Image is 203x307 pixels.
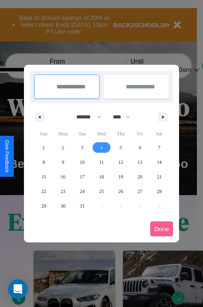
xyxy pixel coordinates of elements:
[34,170,53,184] button: 15
[150,140,169,155] button: 7
[73,184,92,199] button: 24
[80,199,85,213] span: 31
[111,184,130,199] button: 26
[41,199,46,213] span: 29
[130,170,149,184] button: 20
[130,127,149,140] span: Fri
[150,170,169,184] button: 21
[41,170,46,184] span: 15
[53,140,72,155] button: 2
[158,140,160,155] span: 7
[99,170,104,184] span: 18
[157,170,162,184] span: 21
[157,155,162,170] span: 14
[4,140,10,173] div: Give Feedback
[73,127,92,140] span: Tue
[60,199,65,213] span: 30
[73,140,92,155] button: 3
[111,155,130,170] button: 12
[43,140,45,155] span: 1
[150,221,173,236] button: Done
[150,184,169,199] button: 28
[138,184,143,199] span: 27
[34,184,53,199] button: 22
[81,140,84,155] span: 3
[99,184,104,199] span: 25
[80,155,85,170] span: 10
[53,199,72,213] button: 30
[41,184,46,199] span: 22
[92,155,111,170] button: 11
[150,155,169,170] button: 14
[73,199,92,213] button: 31
[130,155,149,170] button: 13
[111,127,130,140] span: Thu
[34,199,53,213] button: 29
[100,140,103,155] span: 4
[118,155,123,170] span: 12
[130,184,149,199] button: 27
[43,155,45,170] span: 8
[53,155,72,170] button: 9
[73,170,92,184] button: 17
[111,140,130,155] button: 5
[53,170,72,184] button: 16
[62,140,64,155] span: 2
[80,170,85,184] span: 17
[34,140,53,155] button: 1
[119,140,122,155] span: 5
[60,170,65,184] span: 16
[53,127,72,140] span: Mon
[111,170,130,184] button: 19
[73,155,92,170] button: 10
[138,170,143,184] span: 20
[130,140,149,155] button: 6
[92,184,111,199] button: 25
[157,184,162,199] span: 28
[118,170,123,184] span: 19
[34,155,53,170] button: 8
[62,155,64,170] span: 9
[92,140,111,155] button: 4
[118,184,123,199] span: 26
[53,184,72,199] button: 23
[34,127,53,140] span: Sun
[150,127,169,140] span: Sat
[92,170,111,184] button: 18
[139,140,141,155] span: 6
[92,127,111,140] span: Wed
[99,155,104,170] span: 11
[80,184,85,199] span: 24
[8,279,28,299] div: Open Intercom Messenger
[138,155,143,170] span: 13
[60,184,65,199] span: 23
